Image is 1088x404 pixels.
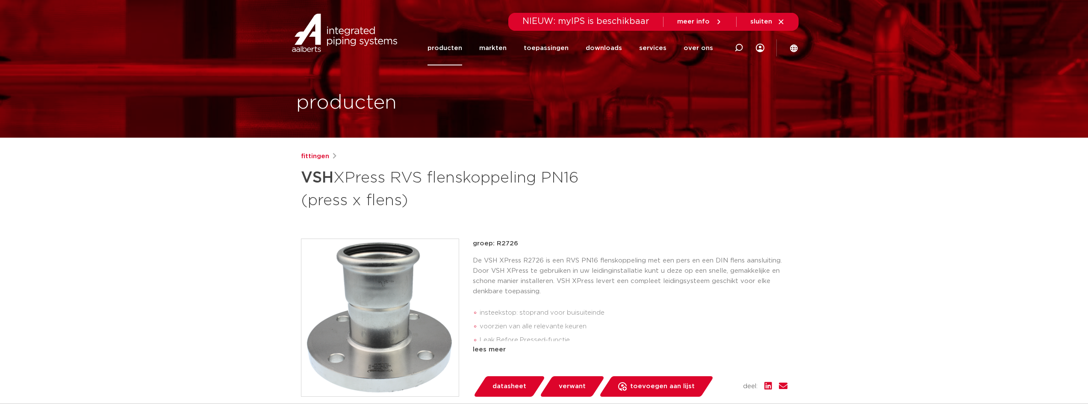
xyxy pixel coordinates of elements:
li: voorzien van alle relevante keuren [480,320,787,333]
strong: VSH [301,170,333,186]
a: producten [428,31,462,65]
a: markten [479,31,507,65]
img: Product Image for VSH XPress RVS flenskoppeling PN16 (press x flens) [301,239,459,396]
a: over ons [684,31,713,65]
a: toepassingen [524,31,569,65]
a: datasheet [473,376,545,397]
h1: producten [296,89,397,117]
a: services [639,31,666,65]
li: insteekstop: stoprand voor buisuiteinde [480,306,787,320]
span: meer info [677,18,710,25]
span: sluiten [750,18,772,25]
span: deel: [743,381,758,392]
li: Leak Before Pressed-functie [480,333,787,347]
h1: XPress RVS flenskoppeling PN16 (press x flens) [301,165,622,211]
a: downloads [586,31,622,65]
span: datasheet [492,380,526,393]
span: verwant [559,380,586,393]
div: lees meer [473,345,787,355]
a: fittingen [301,151,329,162]
span: toevoegen aan lijst [630,380,695,393]
a: sluiten [750,18,785,26]
a: meer info [677,18,722,26]
nav: Menu [428,31,713,65]
div: my IPS [756,31,764,65]
span: NIEUW: myIPS is beschikbaar [522,17,649,26]
a: verwant [539,376,605,397]
p: De VSH XPress R2726 is een RVS PN16 flenskoppeling met een pers en een DIN flens aansluiting. Doo... [473,256,787,297]
p: groep: R2726 [473,239,787,249]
